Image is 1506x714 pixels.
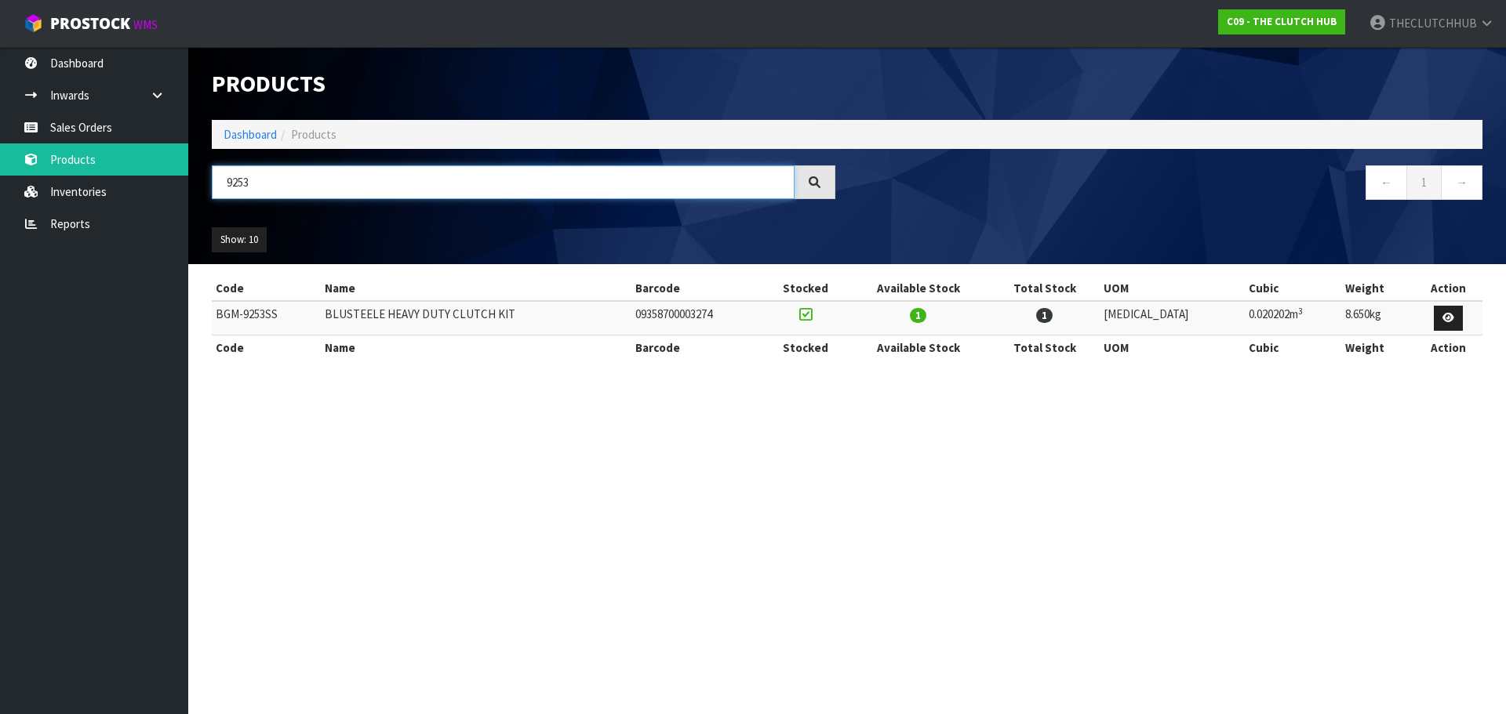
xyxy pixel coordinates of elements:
th: Available Stock [847,335,989,360]
h1: Products [212,71,835,96]
td: 8.650kg [1341,301,1415,335]
th: Stocked [764,335,847,360]
th: Total Stock [989,276,1100,301]
th: Weight [1341,335,1415,360]
td: 09358700003274 [631,301,764,335]
a: Dashboard [224,127,277,142]
th: Weight [1341,276,1415,301]
input: Search products [212,165,795,199]
small: WMS [133,17,158,32]
span: 1 [1036,308,1053,323]
td: 0.020202m [1245,301,1342,335]
span: ProStock [50,13,130,34]
a: 1 [1406,165,1442,199]
button: Show: 10 [212,227,267,252]
td: BLUSTEELE HEAVY DUTY CLUTCH KIT [321,301,631,335]
th: Total Stock [989,335,1100,360]
th: Name [321,335,631,360]
a: ← [1366,165,1407,199]
th: Barcode [631,335,764,360]
a: → [1441,165,1482,199]
th: Action [1415,335,1482,360]
th: Code [212,335,321,360]
th: UOM [1100,276,1245,301]
strong: C09 - THE CLUTCH HUB [1227,15,1337,28]
td: BGM-9253SS [212,301,321,335]
th: Barcode [631,276,764,301]
img: cube-alt.png [24,13,43,33]
td: [MEDICAL_DATA] [1100,301,1245,335]
th: Cubic [1245,335,1342,360]
th: Available Stock [847,276,989,301]
th: Stocked [764,276,847,301]
th: Cubic [1245,276,1342,301]
th: Action [1415,276,1482,301]
span: THECLUTCHHUB [1389,16,1477,31]
span: 1 [910,308,926,323]
nav: Page navigation [859,165,1482,204]
span: Products [291,127,336,142]
th: UOM [1100,335,1245,360]
sup: 3 [1298,306,1303,317]
th: Name [321,276,631,301]
th: Code [212,276,321,301]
